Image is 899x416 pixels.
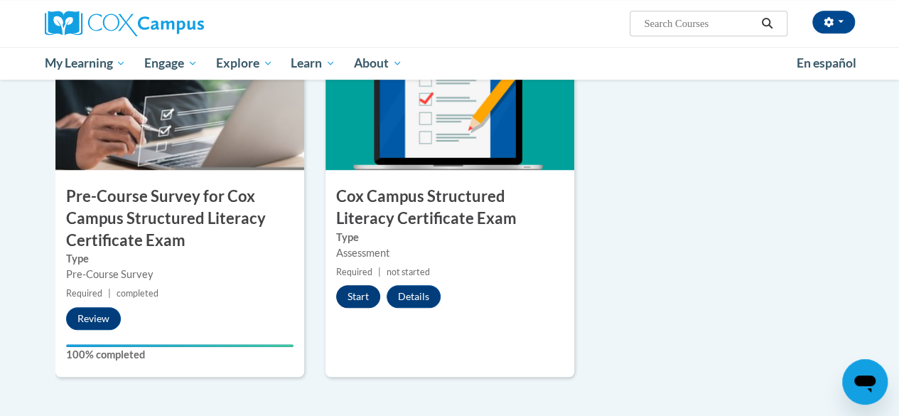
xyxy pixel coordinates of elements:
h3: Pre-Course Survey for Cox Campus Structured Literacy Certificate Exam [55,186,304,251]
a: About [345,47,411,80]
a: Learn [281,47,345,80]
a: Cox Campus [45,11,301,36]
span: Engage [144,55,198,72]
iframe: Button to launch messaging window [842,359,888,405]
img: Cox Campus [45,11,204,36]
a: Explore [207,47,282,80]
img: Course Image [325,28,574,170]
a: Engage [135,47,207,80]
span: | [108,288,111,299]
span: About [354,55,402,72]
label: Type [66,251,294,267]
input: Search Courses [642,15,756,32]
button: Details [387,285,441,308]
div: Assessment [336,245,564,261]
span: Learn [291,55,335,72]
span: My Learning [44,55,126,72]
span: Required [66,288,102,299]
span: not started [387,267,430,277]
span: completed [117,288,158,299]
div: Pre-Course Survey [66,267,294,282]
span: Explore [216,55,273,72]
a: My Learning [36,47,136,80]
label: Type [336,230,564,245]
button: Account Settings [812,11,855,33]
span: En español [797,55,856,70]
span: Required [336,267,372,277]
button: Search [756,15,777,32]
div: Main menu [34,47,866,80]
h3: Cox Campus Structured Literacy Certificate Exam [325,186,574,230]
a: En español [787,48,866,78]
button: Start [336,285,380,308]
button: Review [66,307,121,330]
label: 100% completed [66,347,294,363]
img: Course Image [55,28,304,170]
div: Your progress [66,344,294,347]
span: | [378,267,381,277]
